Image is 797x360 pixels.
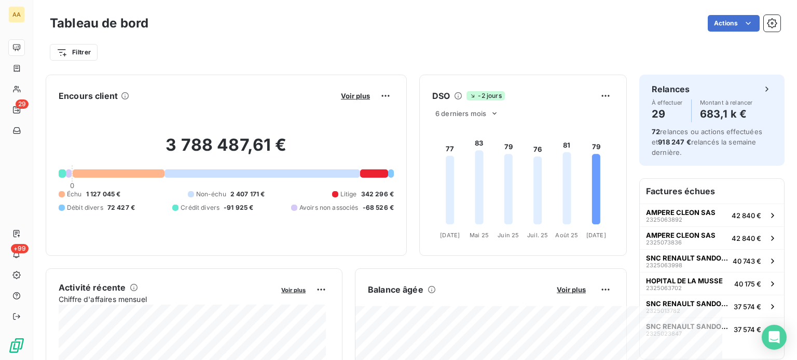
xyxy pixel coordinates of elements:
button: Voir plus [278,285,309,294]
button: AMPERE CLEON SAS232506389242 840 € [640,204,784,226]
tspan: Juin 25 [498,232,519,239]
button: SNC RENAULT SANDOUVILLE232506399840 743 € [640,249,784,272]
button: Filtrer [50,44,98,61]
h6: Activité récente [59,281,126,294]
span: AMPERE CLEON SAS [646,231,716,239]
button: Voir plus [554,285,589,294]
span: 2325063892 [646,217,682,223]
span: 42 840 € [732,234,761,242]
button: Actions [708,15,760,32]
span: Litige [340,190,357,199]
span: SNC RENAULT SANDOUVILLE [646,299,730,308]
span: +99 [11,244,29,253]
span: 42 840 € [732,211,761,220]
span: 40 175 € [734,280,761,288]
span: AMPERE CLEON SAS [646,208,716,217]
span: Non-échu [196,190,226,199]
span: 29 [16,99,29,109]
h4: 29 [652,106,683,122]
span: 37 574 € [734,303,761,311]
span: 72 [652,127,660,136]
tspan: [DATE] [586,232,606,239]
span: À effectuer [652,99,683,106]
span: relances ou actions effectuées et relancés la semaine dernière. [652,127,762,156]
span: SNC RENAULT SANDOUVILLE [646,254,729,262]
span: Voir plus [341,92,370,100]
span: 1 127 045 € [86,190,121,199]
h6: Relances [652,83,690,95]
span: Voir plus [557,285,586,294]
span: -68 526 € [363,203,394,212]
div: Open Intercom Messenger [762,325,787,350]
span: Chiffre d'affaires mensuel [59,294,274,305]
span: -2 jours [466,91,504,100]
span: Montant à relancer [700,99,753,106]
tspan: [DATE] [440,232,460,239]
span: 6 derniers mois [435,109,486,118]
tspan: Mai 25 [470,232,489,239]
span: HOPITAL DE LA MUSSE [646,277,723,285]
span: 2325063702 [646,285,682,291]
span: 2325063998 [646,262,682,268]
span: 40 743 € [733,257,761,265]
span: 37 574 € [734,325,761,334]
button: AMPERE CLEON SAS232507383642 840 € [640,226,784,249]
h6: Balance âgée [368,283,423,296]
span: -91 925 € [224,203,253,212]
h6: Encours client [59,90,118,102]
span: 2325073836 [646,239,682,246]
span: 0 [70,181,74,190]
button: SNC RENAULT SANDOUVILLE232501378237 574 € [640,295,784,318]
div: AA [8,6,25,23]
h3: Tableau de bord [50,14,148,33]
span: Avoirs non associés [299,203,359,212]
span: Débit divers [67,203,103,212]
h6: Factures échues [640,179,784,204]
tspan: Août 25 [555,232,578,239]
h4: 683,1 k € [700,106,753,122]
h2: 3 788 487,61 € [59,135,394,166]
span: 72 427 € [107,203,135,212]
span: Crédit divers [181,203,219,212]
span: Voir plus [281,286,306,294]
h6: DSO [432,90,450,102]
span: 918 247 € [658,138,691,146]
tspan: Juil. 25 [527,232,548,239]
span: 2 407 171 € [230,190,265,199]
span: 342 296 € [361,190,394,199]
span: Échu [67,190,82,199]
img: Logo LeanPay [8,337,25,354]
button: HOPITAL DE LA MUSSE232506370240 175 € [640,272,784,295]
button: Voir plus [338,91,373,100]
